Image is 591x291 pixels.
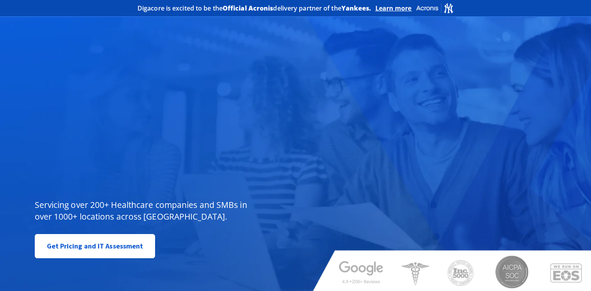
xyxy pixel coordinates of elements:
h2: Digacore is excited to be the delivery partner of the [137,5,371,11]
b: Official Acronis [223,4,273,12]
b: Yankees. [341,4,371,12]
a: Learn more [375,4,412,12]
a: Get Pricing and IT Assessment [35,234,155,258]
p: Servicing over 200+ Healthcare companies and SMBs in over 1000+ locations across [GEOGRAPHIC_DATA]. [35,199,253,222]
img: Acronis [416,2,454,14]
span: Get Pricing and IT Assessment [47,238,143,254]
